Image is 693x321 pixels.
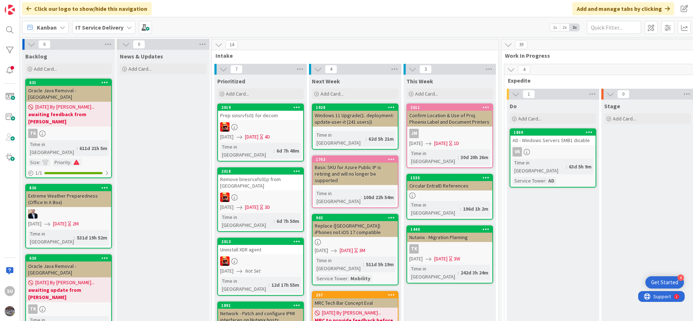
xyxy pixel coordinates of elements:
div: Time in [GEOGRAPHIC_DATA] [409,149,458,165]
div: TK [28,129,38,138]
div: Time in [GEOGRAPHIC_DATA] [28,230,74,246]
span: : [566,163,567,171]
div: 12d 17h 55m [270,281,301,289]
div: VN [218,122,303,132]
div: TK [28,304,38,314]
div: TK [26,129,111,138]
div: 3D [265,203,270,211]
div: Replace ([GEOGRAPHIC_DATA]) iPhones not iOS 17 compatible [313,221,398,237]
a: 2019Prep sinsrvfs01 for decomVN[DATE][DATE]4DTime in [GEOGRAPHIC_DATA]:6d 7h 48m [217,104,304,162]
a: 903Replace ([GEOGRAPHIC_DATA]) iPhones not iOS 17 compatible[DATE][DATE]3MTime in [GEOGRAPHIC_DAT... [312,214,398,285]
span: Do [510,102,517,110]
div: Remove bnesrvafs01p from [GEOGRAPHIC_DATA] [218,175,303,190]
div: 1928 [313,104,398,111]
div: 836Extreme Weather Preparedness (Office In A Box) [26,185,111,207]
div: Uninstall XDR agent [218,245,303,254]
div: 2013 [221,239,303,244]
div: 1535 [410,175,492,180]
img: VN [220,122,230,132]
div: HO [26,209,111,219]
div: 2019 [218,104,303,111]
div: Open Get Started checklist, remaining modules: 4 [645,276,684,289]
div: Circular EntraID References [407,181,492,190]
div: 30d 20h 26m [459,153,490,161]
div: AD - Windows Servers SMB1 disable [510,136,596,145]
span: 1 / 1 [35,169,42,177]
span: [DATE] By [PERSON_NAME]... [322,309,381,317]
div: Service Tower [513,177,545,185]
div: TK [409,244,419,254]
div: Time in [GEOGRAPHIC_DATA] [409,265,458,281]
div: Time in [GEOGRAPHIC_DATA] [513,159,566,175]
div: 1535Circular EntraID References [407,175,492,190]
div: 531d 19h 52m [75,234,109,242]
span: 4 [325,65,337,74]
div: 2019Prep sinsrvfs01 for decom [218,104,303,120]
div: 1928Windows 11 Upgrade(1. deployment-update-user-it (241 users)) [313,104,398,127]
span: [DATE] [434,255,448,263]
div: VK [510,147,596,157]
div: 836 [29,185,111,190]
span: : [269,281,270,289]
span: [DATE] By [PERSON_NAME]... [35,279,95,286]
div: Confirm Location & Use of Proj. Phoenix Label and Document Printers [407,111,492,127]
img: Visit kanbanzone.com [5,5,15,15]
div: 2018 [221,169,303,174]
div: 1440Nutanix - Migration Planning [407,226,492,242]
div: Extreme Weather Preparedness (Office In A Box) [26,191,111,207]
img: avatar [5,306,15,316]
span: Add Card... [34,66,57,72]
div: SU [5,286,15,296]
div: 257 [313,292,398,298]
div: 257MRC Tech Bar Concept Eval [313,292,398,308]
div: 1891 [218,302,303,309]
div: 3M [359,247,365,254]
div: 1D [454,140,459,147]
div: 836 [26,185,111,191]
span: : [545,177,546,185]
span: : [70,158,71,166]
div: 1763 [316,157,398,162]
div: Priority [53,158,70,166]
div: 2011 [407,104,492,111]
div: 2018 [218,168,303,175]
div: Time in [GEOGRAPHIC_DATA] [220,277,269,293]
img: VN [220,193,230,202]
div: 1440 [410,227,492,232]
span: Kanban [37,23,57,32]
div: VK [513,147,522,157]
span: Prioritized [217,78,245,85]
div: Time in [GEOGRAPHIC_DATA] [409,201,460,217]
div: TK [26,304,111,314]
div: 4 [677,274,684,281]
b: awaiting feedback from [PERSON_NAME] [28,111,109,125]
span: : [274,147,275,155]
div: 1891 [221,303,303,308]
div: Time in [GEOGRAPHIC_DATA] [315,131,366,147]
span: Support [15,1,33,10]
div: 2018Remove bnesrvafs01p from [GEOGRAPHIC_DATA] [218,168,303,190]
span: : [74,234,75,242]
div: 903 [316,215,398,220]
span: [DATE] [409,255,423,263]
div: 6d 7h 48m [275,147,301,155]
span: 39 [515,40,527,49]
span: 14 [226,40,238,49]
div: JM [409,129,419,138]
b: awaiting update from [PERSON_NAME] [28,286,109,301]
div: Nutanix - Migration Planning [407,233,492,242]
a: 2011Confirm Location & Use of Proj. Phoenix Label and Document PrintersJM[DATE][DATE]1DTime in [G... [406,104,493,168]
div: 1763 [313,156,398,163]
span: News & Updates [120,53,163,60]
span: 3x [570,24,579,31]
div: Time in [GEOGRAPHIC_DATA] [315,189,361,205]
div: Service Tower [315,274,348,282]
a: 1535Circular EntraID ReferencesTime in [GEOGRAPHIC_DATA]:196d 1h 2m [406,174,493,220]
span: 1 [523,90,535,98]
div: 1763Basic SKU for Azure Public IP is retiring and will no longer be supported [313,156,398,185]
input: Quick Filter... [587,21,641,34]
div: Prep sinsrvfs01 for decom [218,111,303,120]
span: [DATE] [434,140,448,147]
span: 0 [133,40,145,49]
div: Time in [GEOGRAPHIC_DATA] [220,213,274,229]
